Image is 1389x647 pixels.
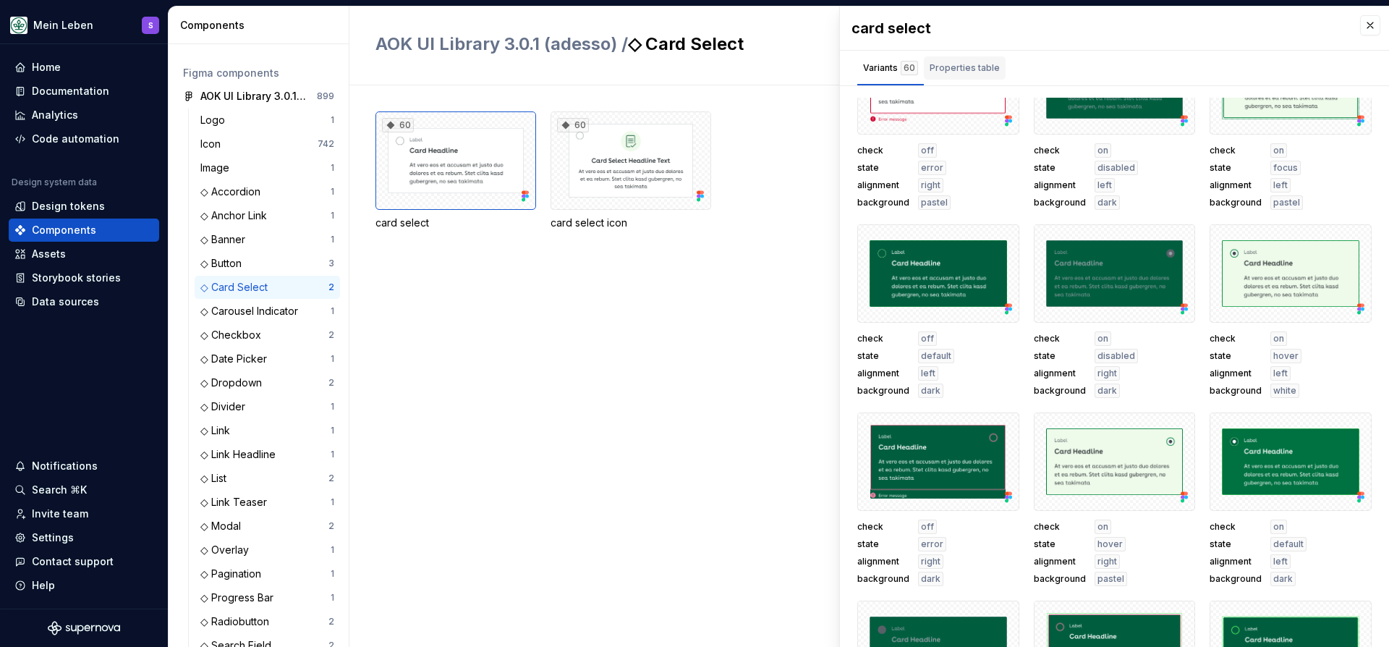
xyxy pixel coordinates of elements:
[857,145,909,156] span: check
[328,282,334,293] div: 2
[32,507,88,521] div: Invite team
[9,478,159,502] button: Search ⌘K
[32,578,55,593] div: Help
[921,350,951,362] span: default
[1034,556,1086,567] span: alignment
[200,567,267,581] div: ◇ Pagination
[331,186,334,198] div: 1
[375,216,536,230] div: card select
[1273,162,1298,174] span: focus
[375,33,628,54] span: AOK UI Library 3.0.1 (adesso) /
[200,161,235,175] div: Image
[200,543,255,557] div: ◇ Overlay
[551,111,711,230] div: 60card select icon
[331,401,334,413] div: 1
[857,333,909,344] span: check
[48,621,120,635] svg: Supernova Logo
[3,9,165,41] button: Mein LebenS
[1097,573,1124,585] span: pastel
[195,395,340,418] a: ◇ Divider1
[200,280,273,295] div: ◇ Card Select
[195,156,340,179] a: Image1
[863,61,918,75] div: Variants
[1273,350,1299,362] span: hover
[1034,197,1086,208] span: background
[1034,162,1086,174] span: state
[1034,145,1086,156] span: check
[1034,333,1086,344] span: check
[195,467,340,490] a: ◇ List2
[1097,385,1117,397] span: dark
[1097,350,1135,362] span: disabled
[857,179,909,191] span: alignment
[200,208,273,223] div: ◇ Anchor Link
[1097,538,1123,550] span: hover
[1097,368,1117,379] span: right
[1210,573,1262,585] span: background
[331,568,334,580] div: 1
[1210,333,1262,344] span: check
[1273,521,1284,533] span: on
[200,399,251,414] div: ◇ Divider
[200,519,247,533] div: ◇ Modal
[200,232,251,247] div: ◇ Banner
[921,333,934,344] span: off
[9,290,159,313] a: Data sources
[1097,556,1117,567] span: right
[857,368,909,379] span: alignment
[1210,368,1262,379] span: alignment
[921,179,940,191] span: right
[1273,179,1288,191] span: left
[1097,162,1135,174] span: disabled
[1034,538,1086,550] span: state
[857,162,909,174] span: state
[1273,573,1293,585] span: dark
[1034,573,1086,585] span: background
[200,328,267,342] div: ◇ Checkbox
[195,371,340,394] a: ◇ Dropdown2
[1210,145,1262,156] span: check
[9,502,159,525] a: Invite team
[32,199,105,213] div: Design tokens
[921,556,940,567] span: right
[200,137,226,151] div: Icon
[9,195,159,218] a: Design tokens
[331,592,334,604] div: 1
[195,586,340,609] a: ◇ Progress Bar1
[200,614,275,629] div: ◇ Radiobutton
[9,56,159,79] a: Home
[32,295,99,309] div: Data sources
[1210,521,1262,533] span: check
[1210,197,1262,208] span: background
[200,113,231,127] div: Logo
[857,573,909,585] span: background
[328,329,334,341] div: 2
[183,66,334,80] div: Figma components
[1034,385,1086,397] span: background
[857,350,909,362] span: state
[200,89,308,103] div: AOK UI Library 3.0.1 (adesso)
[32,223,96,237] div: Components
[200,352,273,366] div: ◇ Date Picker
[9,242,159,266] a: Assets
[1097,521,1108,533] span: on
[921,197,948,208] span: pastel
[1210,350,1262,362] span: state
[195,443,340,466] a: ◇ Link Headline1
[32,483,87,497] div: Search ⌘K
[32,84,109,98] div: Documentation
[1034,521,1086,533] span: check
[930,61,1000,75] div: Properties table
[331,449,334,460] div: 1
[857,538,909,550] span: state
[1273,538,1304,550] span: default
[921,538,943,550] span: error
[382,118,414,132] div: 60
[1273,145,1284,156] span: on
[9,454,159,478] button: Notifications
[32,459,98,473] div: Notifications
[9,526,159,549] a: Settings
[200,591,279,605] div: ◇ Progress Bar
[1097,145,1108,156] span: on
